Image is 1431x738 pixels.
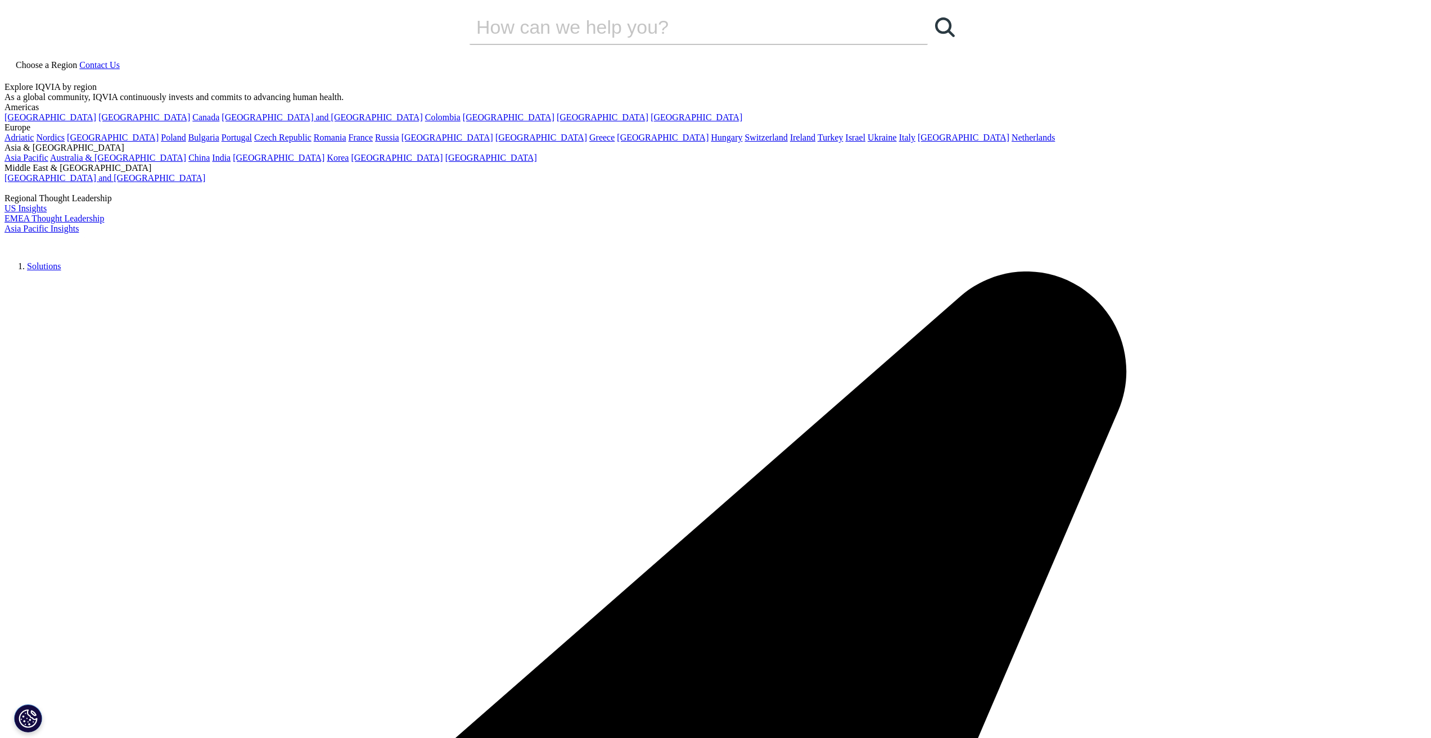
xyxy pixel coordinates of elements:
[188,153,210,162] a: China
[918,133,1009,142] a: [GEOGRAPHIC_DATA]
[14,704,42,732] button: Cookie 设置
[445,153,537,162] a: [GEOGRAPHIC_DATA]
[651,112,742,122] a: [GEOGRAPHIC_DATA]
[589,133,615,142] a: Greece
[233,153,324,162] a: [GEOGRAPHIC_DATA]
[36,133,65,142] a: Nordics
[16,60,77,70] span: Choose a Region
[4,102,1427,112] div: Americas
[4,234,94,250] img: IQVIA Healthcare Information Technology and Pharma Clinical Research Company
[27,261,61,271] a: Solutions
[846,133,866,142] a: Israel
[711,133,742,142] a: Hungary
[314,133,346,142] a: Romania
[1012,133,1055,142] a: Netherlands
[254,133,312,142] a: Czech Republic
[4,82,1427,92] div: Explore IQVIA by region
[222,112,422,122] a: [GEOGRAPHIC_DATA] and [GEOGRAPHIC_DATA]
[4,133,34,142] a: Adriatic
[425,112,461,122] a: Colombia
[4,214,104,223] a: EMEA Thought Leadership
[4,123,1427,133] div: Europe
[4,112,96,122] a: [GEOGRAPHIC_DATA]
[868,133,897,142] a: Ukraine
[188,133,219,142] a: Bulgaria
[349,133,373,142] a: France
[4,92,1427,102] div: As a global community, IQVIA continuously invests and commits to advancing human health.
[192,112,219,122] a: Canada
[744,133,787,142] a: Switzerland
[818,133,843,142] a: Turkey
[79,60,120,70] a: Contact Us
[899,133,915,142] a: Italy
[222,133,252,142] a: Portugal
[4,193,1427,203] div: Regional Thought Leadership
[4,163,1427,173] div: Middle East & [GEOGRAPHIC_DATA]
[4,173,205,183] a: [GEOGRAPHIC_DATA] and [GEOGRAPHIC_DATA]
[557,112,648,122] a: [GEOGRAPHIC_DATA]
[4,153,48,162] a: Asia Pacific
[935,17,955,37] svg: Search
[351,153,443,162] a: [GEOGRAPHIC_DATA]
[98,112,190,122] a: [GEOGRAPHIC_DATA]
[470,10,896,44] input: Search
[463,112,554,122] a: [GEOGRAPHIC_DATA]
[790,133,815,142] a: Ireland
[4,203,47,213] a: US Insights
[4,143,1427,153] div: Asia & [GEOGRAPHIC_DATA]
[161,133,186,142] a: Poland
[4,224,79,233] a: Asia Pacific Insights
[617,133,708,142] a: [GEOGRAPHIC_DATA]
[212,153,231,162] a: India
[495,133,587,142] a: [GEOGRAPHIC_DATA]
[928,10,961,44] a: Search
[67,133,159,142] a: [GEOGRAPHIC_DATA]
[327,153,349,162] a: Korea
[50,153,186,162] a: Australia & [GEOGRAPHIC_DATA]
[401,133,493,142] a: [GEOGRAPHIC_DATA]
[375,133,399,142] a: Russia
